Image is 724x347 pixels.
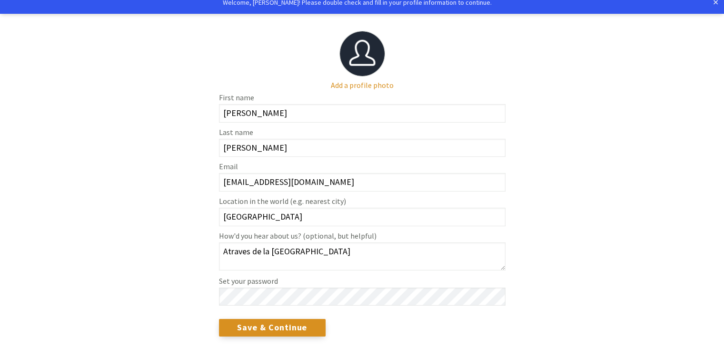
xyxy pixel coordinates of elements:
[219,197,506,205] label: Location in the world (e.g. nearest city)
[219,94,506,101] label: First name
[219,163,506,170] label: Email
[331,80,394,90] a: Add a profile photo
[219,319,326,336] input: Save & Continue
[219,128,506,136] label: Last name
[219,232,506,240] label: How'd you hear about us? (optional, but helpful)
[219,277,506,285] label: Set your password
